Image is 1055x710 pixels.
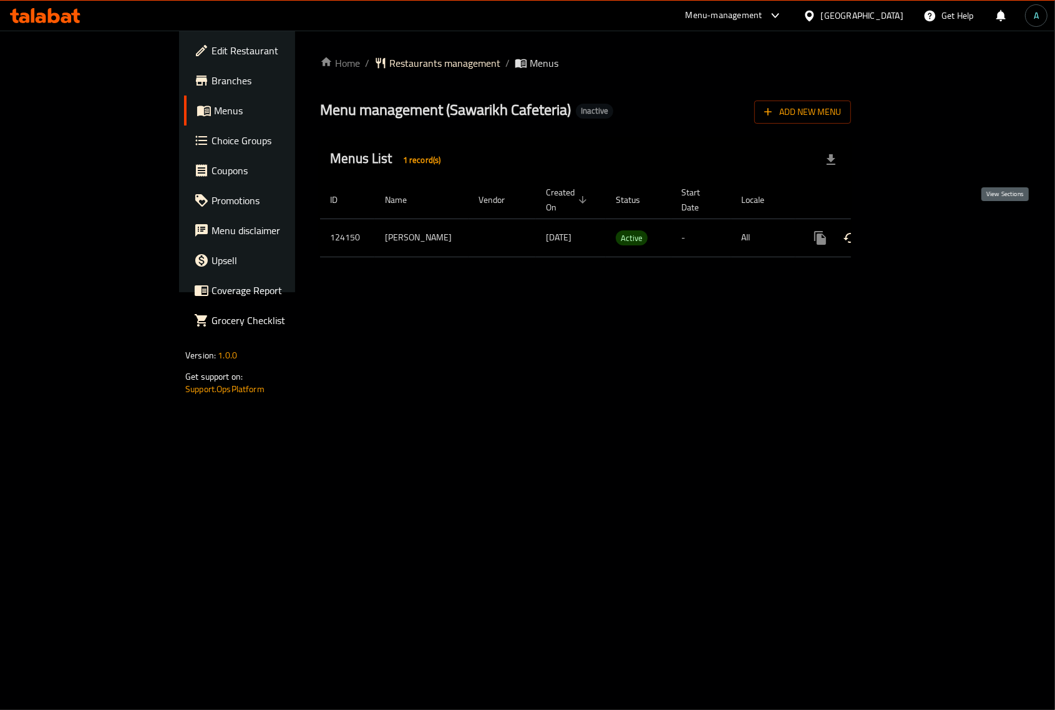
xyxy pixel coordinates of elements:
[184,126,355,155] a: Choice Groups
[686,8,762,23] div: Menu-management
[320,96,571,124] span: Menu management ( Sawarikh Cafeteria )
[211,283,345,298] span: Coverage Report
[211,133,345,148] span: Choice Groups
[616,231,648,245] span: Active
[211,73,345,88] span: Branches
[211,313,345,328] span: Grocery Checklist
[211,43,345,58] span: Edit Restaurant
[389,56,500,71] span: Restaurants management
[184,305,355,335] a: Grocery Checklist
[479,192,521,207] span: Vendor
[211,223,345,238] span: Menu disclaimer
[546,185,591,215] span: Created On
[184,215,355,245] a: Menu disclaimer
[385,192,423,207] span: Name
[211,193,345,208] span: Promotions
[576,104,613,119] div: Inactive
[365,56,369,71] li: /
[671,219,731,257] td: -
[764,104,841,120] span: Add New Menu
[185,368,243,385] span: Get support on:
[211,163,345,178] span: Coupons
[795,181,935,219] th: Actions
[805,223,835,253] button: more
[184,155,355,185] a: Coupons
[375,219,469,257] td: [PERSON_NAME]
[546,229,571,245] span: [DATE]
[185,381,265,397] a: Support.OpsPlatform
[821,9,903,22] div: [GEOGRAPHIC_DATA]
[576,106,613,116] span: Inactive
[330,149,448,170] h2: Menus List
[214,103,345,118] span: Menus
[396,150,449,170] div: Total records count
[184,275,355,305] a: Coverage Report
[320,181,935,257] table: enhanced table
[816,145,846,175] div: Export file
[330,192,354,207] span: ID
[741,192,780,207] span: Locale
[754,101,851,124] button: Add New Menu
[1034,9,1039,22] span: A
[731,219,795,257] td: All
[211,253,345,268] span: Upsell
[185,347,216,363] span: Version:
[184,66,355,96] a: Branches
[184,185,355,215] a: Promotions
[184,36,355,66] a: Edit Restaurant
[320,56,851,71] nav: breadcrumb
[505,56,510,71] li: /
[835,223,865,253] button: Change Status
[530,56,558,71] span: Menus
[616,192,656,207] span: Status
[184,96,355,126] a: Menus
[396,154,449,166] span: 1 record(s)
[681,185,716,215] span: Start Date
[184,245,355,275] a: Upsell
[616,230,648,245] div: Active
[374,56,500,71] a: Restaurants management
[218,347,237,363] span: 1.0.0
